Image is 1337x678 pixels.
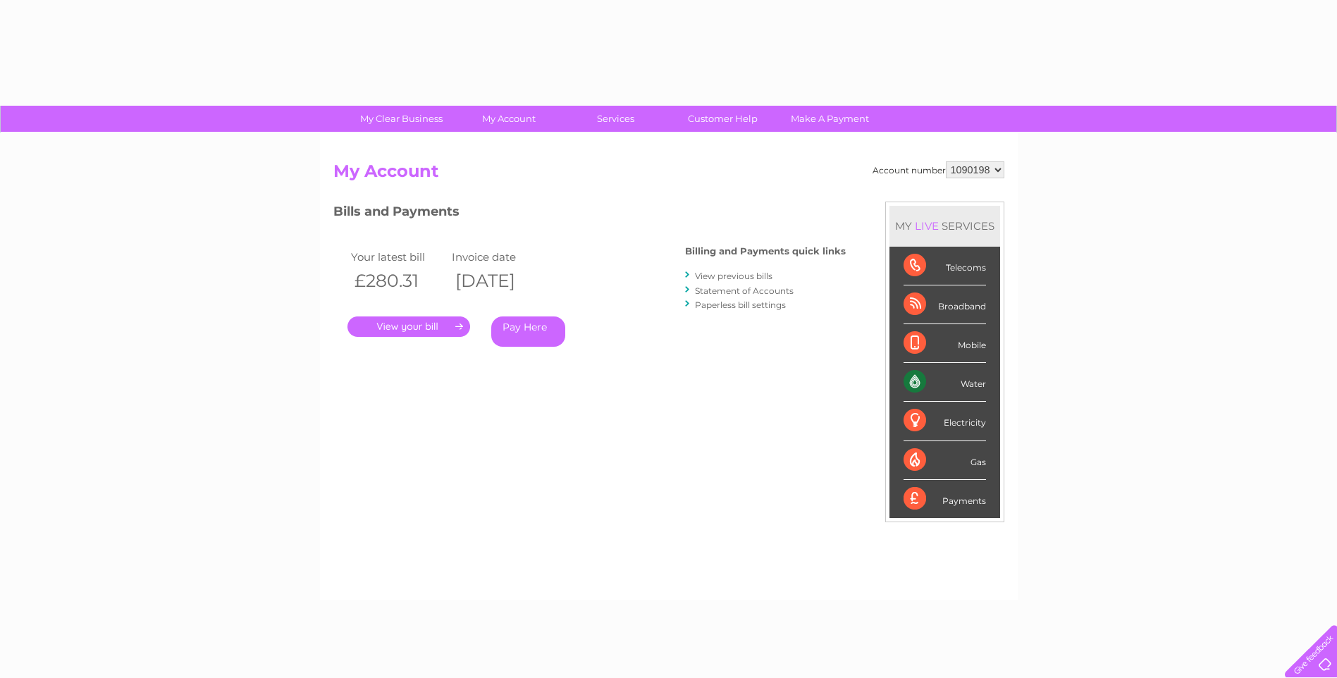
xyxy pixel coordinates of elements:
[904,480,986,518] div: Payments
[557,106,674,132] a: Services
[904,324,986,363] div: Mobile
[904,247,986,285] div: Telecoms
[448,266,550,295] th: [DATE]
[491,316,565,347] a: Pay Here
[685,246,846,257] h4: Billing and Payments quick links
[343,106,460,132] a: My Clear Business
[904,363,986,402] div: Water
[695,285,794,296] a: Statement of Accounts
[333,161,1004,188] h2: My Account
[772,106,888,132] a: Make A Payment
[912,219,942,233] div: LIVE
[450,106,567,132] a: My Account
[665,106,781,132] a: Customer Help
[889,206,1000,246] div: MY SERVICES
[695,300,786,310] a: Paperless bill settings
[347,247,449,266] td: Your latest bill
[347,266,449,295] th: £280.31
[695,271,772,281] a: View previous bills
[904,285,986,324] div: Broadband
[904,402,986,440] div: Electricity
[448,247,550,266] td: Invoice date
[333,202,846,226] h3: Bills and Payments
[347,316,470,337] a: .
[873,161,1004,178] div: Account number
[904,441,986,480] div: Gas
